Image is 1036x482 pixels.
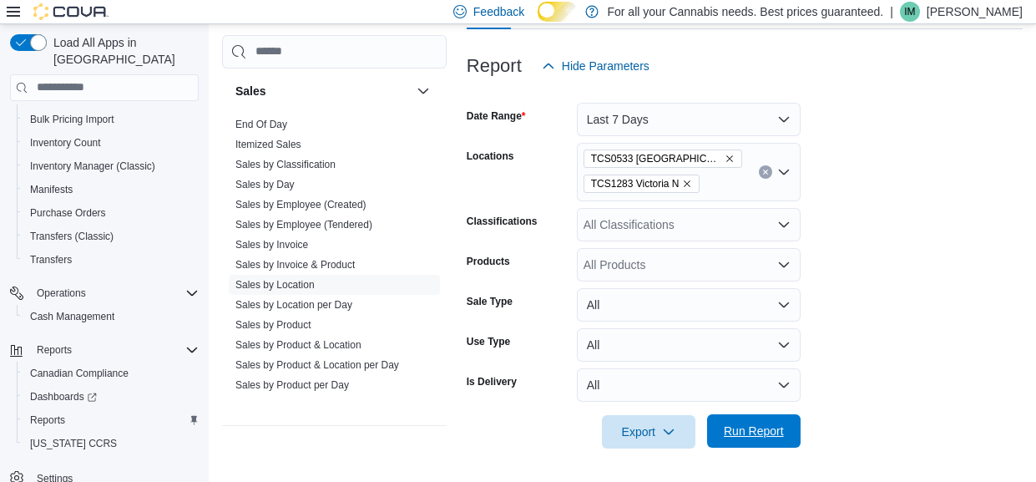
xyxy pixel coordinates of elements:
[759,165,772,179] button: Clear input
[235,319,311,331] a: Sales by Product
[235,198,366,211] span: Sales by Employee (Created)
[30,310,114,323] span: Cash Management
[23,387,104,407] a: Dashboards
[23,133,108,153] a: Inventory Count
[30,340,78,360] button: Reports
[17,385,205,408] a: Dashboards
[23,109,121,129] a: Bulk Pricing Import
[30,183,73,196] span: Manifests
[23,180,199,200] span: Manifests
[235,239,308,251] a: Sales by Invoice
[584,150,742,168] span: TCS0533 Richmond
[538,22,538,23] span: Dark Mode
[607,2,883,22] p: For all your Cannabis needs. Best prices guaranteed.
[30,206,106,220] span: Purchase Orders
[17,362,205,385] button: Canadian Compliance
[235,199,366,211] a: Sales by Employee (Created)
[17,155,205,178] button: Inventory Manager (Classic)
[577,103,801,136] button: Last 7 Days
[927,2,1023,22] p: [PERSON_NAME]
[235,158,336,171] span: Sales by Classification
[591,150,721,167] span: TCS0533 [GEOGRAPHIC_DATA]
[235,358,399,372] span: Sales by Product & Location per Day
[562,58,649,74] span: Hide Parameters
[577,328,801,362] button: All
[23,410,72,430] a: Reports
[473,3,524,20] span: Feedback
[467,335,510,348] label: Use Type
[235,238,308,251] span: Sales by Invoice
[30,253,72,266] span: Transfers
[467,56,522,76] h3: Report
[23,410,199,430] span: Reports
[235,259,355,271] a: Sales by Invoice & Product
[235,298,352,312] span: Sales by Location per Day
[777,218,791,231] button: Open list of options
[235,179,295,190] a: Sales by Day
[23,363,199,383] span: Canadian Compliance
[23,307,121,327] a: Cash Management
[235,218,372,231] span: Sales by Employee (Tendered)
[235,258,355,271] span: Sales by Invoice & Product
[37,343,72,357] span: Reports
[235,379,349,391] a: Sales by Product per Day
[23,156,162,176] a: Inventory Manager (Classic)
[30,437,117,450] span: [US_STATE] CCRS
[222,114,447,425] div: Sales
[235,83,410,99] button: Sales
[235,378,349,392] span: Sales by Product per Day
[777,258,791,271] button: Open list of options
[30,340,199,360] span: Reports
[235,178,295,191] span: Sales by Day
[23,434,124,454] a: [US_STATE] CCRS
[777,165,791,179] button: Open list of options
[3,338,205,362] button: Reports
[235,138,301,151] span: Itemized Sales
[584,175,700,193] span: TCS1283 Victoria N
[682,179,692,189] button: Remove TCS1283 Victoria N from selection in this group
[235,339,361,351] a: Sales by Product & Location
[23,156,199,176] span: Inventory Manager (Classic)
[235,219,372,231] a: Sales by Employee (Tendered)
[23,250,78,270] a: Transfers
[30,283,199,303] span: Operations
[577,288,801,322] button: All
[591,175,680,192] span: TCS1283 Victoria N
[23,180,79,200] a: Manifests
[612,415,685,449] span: Export
[23,387,199,407] span: Dashboards
[23,363,135,383] a: Canadian Compliance
[235,318,311,332] span: Sales by Product
[37,287,86,300] span: Operations
[235,159,336,170] a: Sales by Classification
[725,154,735,164] button: Remove TCS0533 Richmond from selection in this group
[17,408,205,432] button: Reports
[467,255,510,268] label: Products
[235,299,352,311] a: Sales by Location per Day
[467,375,517,388] label: Is Delivery
[23,109,199,129] span: Bulk Pricing Import
[23,226,120,246] a: Transfers (Classic)
[235,338,361,352] span: Sales by Product & Location
[235,279,315,291] a: Sales by Location
[235,118,287,131] span: End Of Day
[17,178,205,201] button: Manifests
[602,415,695,449] button: Export
[467,150,514,163] label: Locations
[30,230,114,243] span: Transfers (Classic)
[467,295,513,308] label: Sale Type
[23,203,199,223] span: Purchase Orders
[235,83,266,99] h3: Sales
[17,305,205,328] button: Cash Management
[3,282,205,305] button: Operations
[904,2,915,22] span: IM
[23,434,199,454] span: Washington CCRS
[30,283,93,303] button: Operations
[30,390,97,403] span: Dashboards
[17,248,205,271] button: Transfers
[23,307,199,327] span: Cash Management
[30,367,129,380] span: Canadian Compliance
[23,203,113,223] a: Purchase Orders
[17,201,205,225] button: Purchase Orders
[17,108,205,131] button: Bulk Pricing Import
